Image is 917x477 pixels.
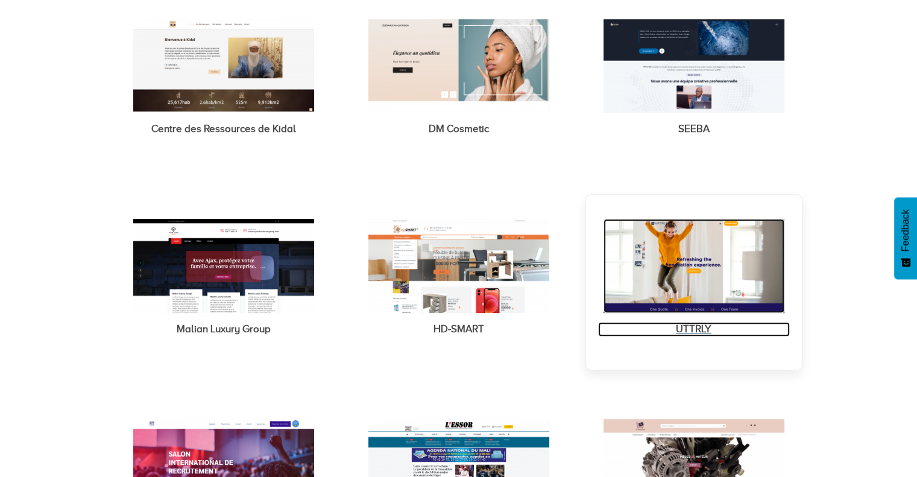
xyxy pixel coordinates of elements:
[603,19,784,113] img: SEEBA
[363,261,555,337] a: HD-SMART
[368,219,549,313] img: HD-SMART
[900,209,911,251] span: Feedback
[598,61,790,137] a: SEEBA
[603,219,784,313] img: UTTRLY
[598,261,790,337] a: UTTRLY
[128,322,320,336] div: Malian Luxury Group
[363,322,555,336] div: HD-SMART
[857,417,903,463] iframe: Drift Widget Chat Controller
[368,19,549,113] img: DM Cosmetic
[128,261,320,337] a: Malian Luxury Group
[133,19,314,113] img: Centre des Ressources de Kidal
[363,122,555,136] div: DM Cosmetic
[894,197,917,279] button: Feedback - Afficher l’enquête
[128,122,320,136] div: Centre des Ressources de Kidal
[128,61,320,137] a: Centre des Ressources de Kidal
[133,219,314,313] img: Malian Luxury Group
[598,122,790,136] div: SEEBA
[363,61,555,137] a: DM Cosmetic
[598,322,790,336] div: UTTRLY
